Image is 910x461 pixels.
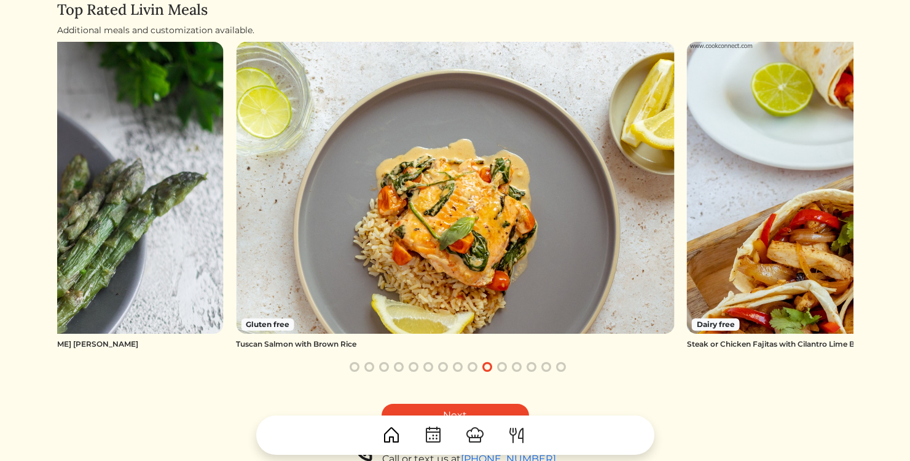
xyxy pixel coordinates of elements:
[507,425,527,445] img: ForkKnife-55491504ffdb50bab0c1e09e7649658475375261d09fd45db06cec23bce548bf.svg
[465,425,485,445] img: ChefHat-a374fb509e4f37eb0702ca99f5f64f3b6956810f32a249b33092029f8484b388.svg
[423,425,443,445] img: CalendarDots-5bcf9d9080389f2a281d69619e1c85352834be518fbc73d9501aef674afc0d57.svg
[57,24,853,37] div: Additional meals and customization available.
[241,318,294,331] span: Gluten free
[382,404,529,427] a: Next
[692,318,740,331] span: Dairy free
[57,1,853,19] h4: Top Rated Livin Meals
[236,42,674,334] img: Tuscan Salmon with Brown Rice
[382,425,401,445] img: House-9bf13187bcbb5817f509fe5e7408150f90897510c4275e13d0d5fca38e0b5951.svg
[236,339,674,350] div: Tuscan Salmon with Brown Rice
